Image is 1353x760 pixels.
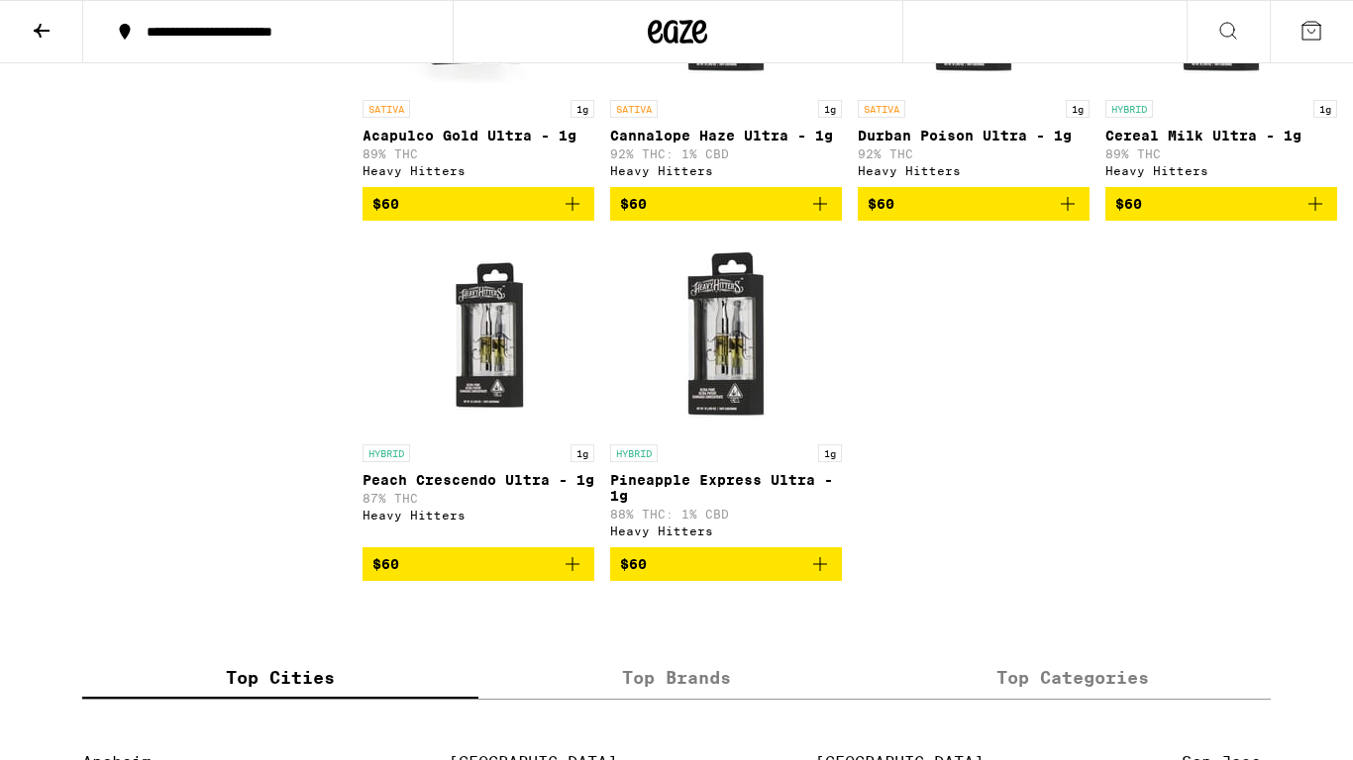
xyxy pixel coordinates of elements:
div: Heavy Hitters [1105,164,1337,177]
a: Open page for Peach Crescendo Ultra - 1g from Heavy Hitters [363,237,594,547]
span: $60 [868,196,894,212]
img: Heavy Hitters - Pineapple Express Ultra - 1g [627,237,825,434]
div: Heavy Hitters [858,164,1090,177]
span: Hi. Need any help? [12,14,143,30]
a: Open page for Pineapple Express Ultra - 1g from Heavy Hitters [610,237,842,547]
p: SATIVA [363,100,410,118]
p: 89% THC [363,147,594,160]
p: HYBRID [1105,100,1153,118]
p: 1g [1066,100,1090,118]
p: 92% THC: 1% CBD [610,147,842,160]
p: 92% THC [858,147,1090,160]
p: 1g [818,444,842,462]
button: Add to bag [1105,187,1337,221]
p: Cereal Milk Ultra - 1g [1105,128,1337,143]
p: 1g [571,100,594,118]
img: Heavy Hitters - Peach Crescendo Ultra - 1g [379,237,577,434]
button: Add to bag [363,547,594,581]
p: Durban Poison Ultra - 1g [858,128,1090,143]
button: Add to bag [363,187,594,221]
p: 1g [818,100,842,118]
span: $60 [620,196,647,212]
div: tabs [82,656,1271,700]
p: HYBRID [610,444,658,462]
p: Acapulco Gold Ultra - 1g [363,128,594,143]
p: HYBRID [363,444,410,462]
p: 1g [571,444,594,462]
p: 1g [1313,100,1337,118]
p: SATIVA [610,100,658,118]
label: Top Categories [875,656,1271,699]
span: $60 [620,556,647,572]
span: $60 [1115,196,1142,212]
button: Add to bag [610,187,842,221]
p: Cannalope Haze Ultra - 1g [610,128,842,143]
p: 88% THC: 1% CBD [610,508,842,521]
label: Top Brands [478,656,875,699]
p: 87% THC [363,492,594,505]
div: Heavy Hitters [363,164,594,177]
p: SATIVA [858,100,905,118]
p: 89% THC [1105,147,1337,160]
p: Pineapple Express Ultra - 1g [610,472,842,504]
div: Heavy Hitters [363,509,594,522]
div: Heavy Hitters [610,164,842,177]
div: Heavy Hitters [610,524,842,537]
span: $60 [372,556,399,572]
span: $60 [372,196,399,212]
p: Peach Crescendo Ultra - 1g [363,472,594,488]
label: Top Cities [82,656,478,699]
button: Add to bag [610,547,842,581]
button: Add to bag [858,187,1090,221]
